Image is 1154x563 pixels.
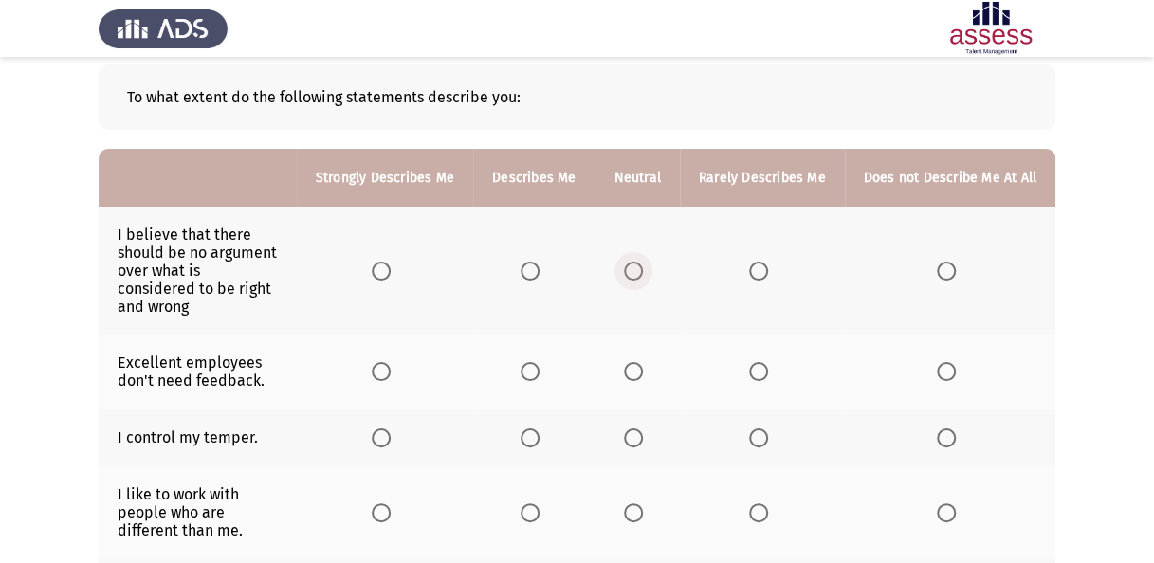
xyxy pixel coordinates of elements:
[624,427,650,445] mat-radio-group: Select an option
[749,362,776,380] mat-radio-group: Select an option
[372,427,398,445] mat-radio-group: Select an option
[99,64,1055,130] div: To what extent do the following statements describe you:
[372,502,398,520] mat-radio-group: Select an option
[624,261,650,279] mat-radio-group: Select an option
[937,261,963,279] mat-radio-group: Select an option
[937,427,963,445] mat-radio-group: Select an option
[521,261,547,279] mat-radio-group: Select an option
[624,502,650,520] mat-radio-group: Select an option
[99,466,297,558] td: I like to work with people who are different than me.
[595,149,679,207] th: Neutral
[372,261,398,279] mat-radio-group: Select an option
[521,362,547,380] mat-radio-group: Select an option
[473,149,595,207] th: Describes Me
[521,427,547,445] mat-radio-group: Select an option
[680,149,845,207] th: Rarely Describes Me
[99,207,297,335] td: I believe that there should be no argument over what is considered to be right and wrong
[624,362,650,380] mat-radio-group: Select an option
[937,362,963,380] mat-radio-group: Select an option
[749,502,776,520] mat-radio-group: Select an option
[749,261,776,279] mat-radio-group: Select an option
[749,427,776,445] mat-radio-group: Select an option
[521,502,547,520] mat-radio-group: Select an option
[845,149,1055,207] th: Does not Describe Me At All
[99,335,297,409] td: Excellent employees don't need feedback.
[926,2,1055,55] img: Assessment logo of Leadership Styles - THL
[297,149,473,207] th: Strongly Describes Me
[372,362,398,380] mat-radio-group: Select an option
[99,2,228,55] img: Assess Talent Management logo
[937,502,963,520] mat-radio-group: Select an option
[99,409,297,466] td: I control my temper.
